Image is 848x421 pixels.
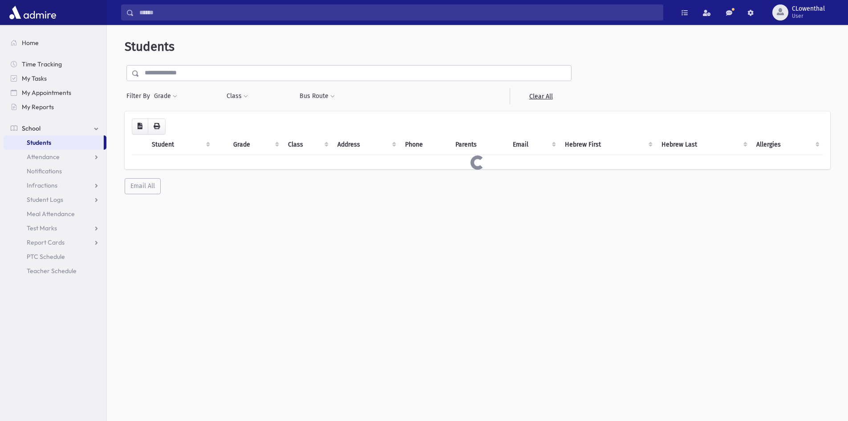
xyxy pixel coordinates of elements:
[792,5,825,12] span: CLowenthal
[4,135,104,150] a: Students
[4,86,106,100] a: My Appointments
[22,89,71,97] span: My Appointments
[4,192,106,207] a: Student Logs
[4,150,106,164] a: Attendance
[132,119,148,135] button: CSV
[27,153,60,161] span: Attendance
[22,74,47,82] span: My Tasks
[125,178,161,194] button: Email All
[226,88,248,104] button: Class
[4,264,106,278] a: Teacher Schedule
[656,135,751,155] th: Hebrew Last
[27,139,51,147] span: Students
[27,196,63,204] span: Student Logs
[27,210,75,218] span: Meal Attendance
[4,121,106,135] a: School
[22,39,39,47] span: Home
[450,135,507,155] th: Parents
[283,135,333,155] th: Class
[22,60,62,68] span: Time Tracking
[27,267,77,275] span: Teacher Schedule
[125,39,174,54] span: Students
[751,135,823,155] th: Allergies
[4,249,106,264] a: PTC Schedule
[4,36,106,50] a: Home
[154,88,178,104] button: Grade
[7,4,58,21] img: AdmirePro
[27,238,65,246] span: Report Cards
[22,124,41,132] span: School
[4,71,106,86] a: My Tasks
[4,57,106,71] a: Time Tracking
[4,178,106,192] a: Infractions
[332,135,400,155] th: Address
[792,12,825,20] span: User
[4,221,106,235] a: Test Marks
[4,164,106,178] a: Notifications
[400,135,450,155] th: Phone
[27,167,62,175] span: Notifications
[134,4,663,20] input: Search
[4,100,106,114] a: My Reports
[22,103,54,111] span: My Reports
[146,135,214,155] th: Student
[27,181,57,189] span: Infractions
[27,224,57,232] span: Test Marks
[27,253,65,261] span: PTC Schedule
[4,235,106,249] a: Report Cards
[510,88,572,104] a: Clear All
[4,207,106,221] a: Meal Attendance
[126,91,154,101] span: Filter By
[299,88,335,104] button: Bus Route
[228,135,282,155] th: Grade
[507,135,560,155] th: Email
[560,135,656,155] th: Hebrew First
[148,119,166,135] button: Print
